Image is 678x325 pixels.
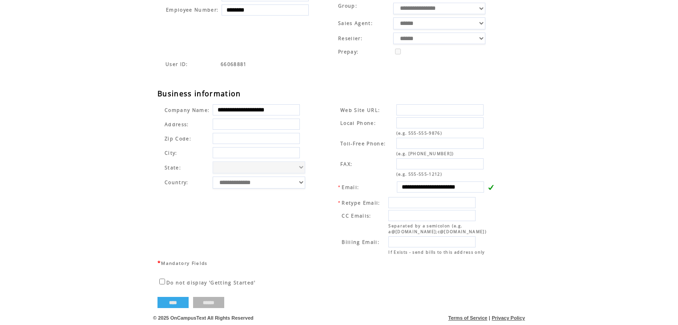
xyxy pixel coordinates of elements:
span: Country: [165,179,189,185]
span: Billing Email: [342,239,379,245]
span: Web Site URL: [340,107,380,113]
span: Separated by a semicolon (e.g. a@[DOMAIN_NAME];c@[DOMAIN_NAME]) [388,223,487,234]
span: Indicates the agent code for sign up page with sales agent or reseller tracking code [221,61,247,67]
span: State: [165,165,210,171]
span: (e.g. 555-555-9876) [396,130,442,136]
span: © 2025 OnCampusText All Rights Reserved [153,315,254,321]
span: (e.g. [PHONE_NUMBER]) [396,151,454,156]
span: Mandatory Fields [161,260,207,266]
span: Business information [157,89,241,99]
span: Group: [338,3,357,9]
span: Local Phone: [340,120,376,126]
span: Indicates the agent code for sign up page with sales agent or reseller tracking code [165,61,188,67]
span: Employee Number: [166,7,218,13]
span: If Exists - send bills to this address only [388,249,485,255]
span: Sales Agent: [338,20,373,26]
img: v.gif [488,184,494,190]
span: Address: [165,121,189,128]
span: City: [165,150,178,156]
span: Company Name: [165,107,210,113]
span: Retype Email: [342,200,380,206]
a: Terms of Service [448,315,488,321]
span: FAX: [340,161,352,167]
span: Do not display 'Getting Started' [166,280,256,286]
span: Toll-Free Phone: [340,140,386,147]
span: (e.g. 555-555-1212) [396,171,442,177]
span: CC Emails: [342,213,371,219]
span: Reseller: [338,35,363,41]
a: Privacy Policy [492,315,525,321]
span: | [489,315,490,321]
span: Zip Code: [165,136,191,142]
span: Prepay: [338,49,359,55]
span: Email: [342,184,359,190]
